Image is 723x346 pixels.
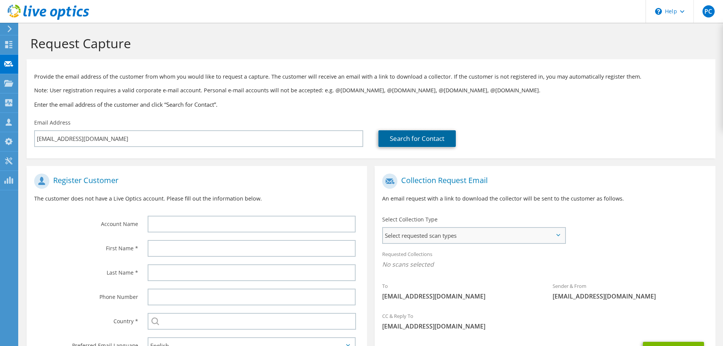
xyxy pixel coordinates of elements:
p: An email request with a link to download the collector will be sent to the customer as follows. [382,194,707,203]
label: Phone Number [34,289,138,301]
p: The customer does not have a Live Optics account. Please fill out the information below. [34,194,359,203]
label: Country * [34,313,138,325]
label: First Name * [34,240,138,252]
h1: Request Capture [30,35,708,51]
div: Sender & From [545,278,715,304]
h3: Enter the email address of the customer and click “Search for Contact”. [34,100,708,109]
label: Select Collection Type [382,216,438,223]
h1: Register Customer [34,174,356,189]
div: CC & Reply To [375,308,715,334]
label: Email Address [34,119,71,126]
h1: Collection Request Email [382,174,704,189]
span: [EMAIL_ADDRESS][DOMAIN_NAME] [553,292,708,300]
svg: \n [655,8,662,15]
a: Search for Contact [378,130,456,147]
div: Requested Collections [375,246,715,274]
p: Note: User registration requires a valid corporate e-mail account. Personal e-mail accounts will ... [34,86,708,95]
p: Provide the email address of the customer from whom you would like to request a capture. The cust... [34,73,708,81]
span: [EMAIL_ADDRESS][DOMAIN_NAME] [382,292,537,300]
label: Account Name [34,216,138,228]
span: PC [703,5,715,17]
span: Select requested scan types [383,228,565,243]
div: To [375,278,545,304]
span: [EMAIL_ADDRESS][DOMAIN_NAME] [382,322,707,330]
label: Last Name * [34,264,138,276]
span: No scans selected [382,260,707,269]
